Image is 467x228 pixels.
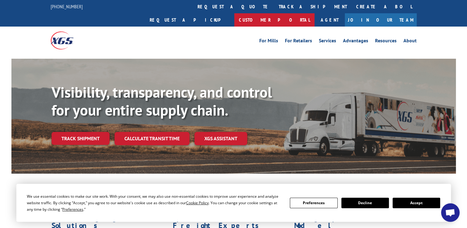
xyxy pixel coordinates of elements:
a: Join Our Team [345,13,417,27]
a: [PHONE_NUMBER] [51,3,83,10]
a: XGS ASSISTANT [194,132,247,145]
a: Advantages [343,38,368,45]
a: For Mills [259,38,278,45]
a: Services [319,38,336,45]
button: Preferences [290,198,337,208]
a: Request a pickup [145,13,234,27]
a: About [403,38,417,45]
button: Accept [393,198,440,208]
a: Calculate transit time [115,132,190,145]
a: Resources [375,38,397,45]
a: For Retailers [285,38,312,45]
a: Track shipment [52,132,110,145]
a: Agent [315,13,345,27]
span: Cookie Policy [186,200,209,205]
div: We use essential cookies to make our site work. With your consent, we may also use non-essential ... [27,193,282,213]
div: Cookie Consent Prompt [16,184,451,222]
a: Customer Portal [234,13,315,27]
span: Preferences [62,207,83,212]
button: Decline [341,198,389,208]
b: Visibility, transparency, and control for your entire supply chain. [52,82,272,120]
a: Open chat [441,203,460,222]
